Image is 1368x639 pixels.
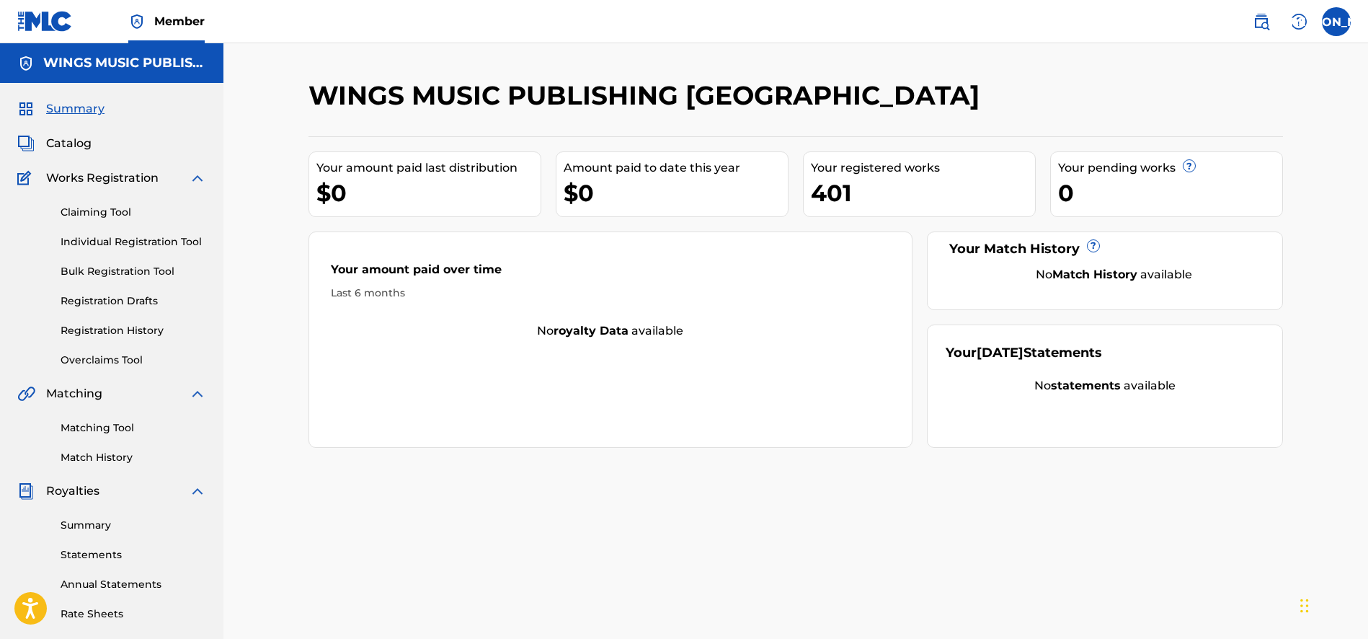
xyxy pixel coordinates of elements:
[128,13,146,30] img: Top Rightsholder
[154,13,205,30] span: Member
[564,159,788,177] div: Amount paid to date this year
[189,482,206,500] img: expand
[1300,584,1309,627] div: Drag
[46,135,92,152] span: Catalog
[308,79,987,112] h2: WINGS MUSIC PUBLISHING [GEOGRAPHIC_DATA]
[811,177,1035,209] div: 401
[61,577,206,592] a: Annual Statements
[17,135,35,152] img: Catalog
[1051,379,1121,392] strong: statements
[17,100,105,118] a: SummarySummary
[61,518,206,533] a: Summary
[946,377,1265,395] div: No available
[564,177,788,209] div: $0
[46,100,105,118] span: Summary
[17,482,35,500] img: Royalties
[1088,240,1099,252] span: ?
[1328,418,1368,534] iframe: Resource Center
[46,482,99,500] span: Royalties
[189,169,206,187] img: expand
[43,55,206,71] h5: WINGS MUSIC PUBLISHING USA
[46,385,102,402] span: Matching
[1290,13,1307,30] img: help
[331,261,890,286] div: Your amount paid over time
[61,353,206,368] a: Overclaims Tool
[1253,13,1270,30] img: search
[61,323,206,338] a: Registration History
[1296,570,1368,639] iframe: Chat Widget
[1058,177,1282,209] div: 0
[17,55,35,72] img: Accounts
[1183,160,1195,172] span: ?
[811,159,1035,177] div: Your registered works
[309,322,912,340] div: No available
[331,286,890,301] div: Last 6 months
[946,239,1265,259] div: Your Match History
[46,169,159,187] span: Works Registration
[61,264,206,279] a: Bulk Registration Tool
[316,177,541,209] div: $0
[1058,159,1282,177] div: Your pending works
[17,169,36,187] img: Works Registration
[61,547,206,563] a: Statements
[17,135,92,152] a: CatalogCatalog
[316,159,541,177] div: Your amount paid last distribution
[1247,7,1276,36] a: Public Search
[61,607,206,622] a: Rate Sheets
[17,385,35,402] img: Matching
[554,324,629,338] strong: royalty data
[1284,7,1313,36] div: Help
[61,450,206,465] a: Match History
[189,385,206,402] img: expand
[1052,268,1137,281] strong: Match History
[1322,7,1351,36] div: User Menu
[964,266,1265,283] div: No available
[977,345,1023,361] span: [DATE]
[61,205,206,220] a: Claiming Tool
[61,420,206,436] a: Matching Tool
[61,234,206,250] a: Individual Registration Tool
[17,100,35,118] img: Summary
[61,294,206,309] a: Registration Drafts
[17,11,73,32] img: MLC Logo
[946,343,1102,363] div: Your Statements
